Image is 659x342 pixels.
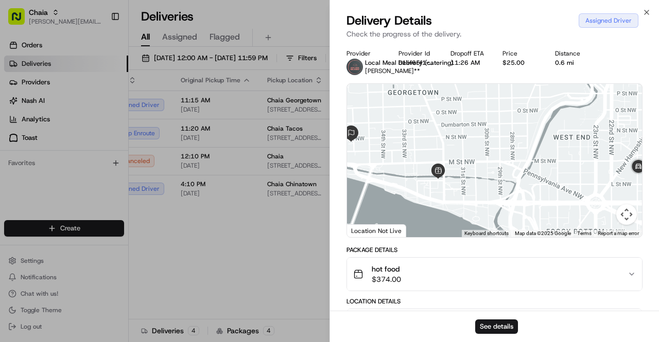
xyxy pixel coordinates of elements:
span: • [85,187,89,195]
div: Price [502,49,538,58]
button: b1bf65f1-babf-3ba3-2b8d-3c846308ae96 [398,59,434,67]
button: See details [475,319,518,334]
img: lmd_logo.png [346,59,363,75]
button: Keyboard shortcuts [464,230,509,237]
a: Report a map error [598,230,639,236]
input: Clear [27,66,170,77]
div: Past conversations [10,134,69,142]
div: 📗 [10,231,19,239]
div: Location Not Live [347,224,406,237]
img: 1736555255976-a54dd68f-1ca7-489b-9aae-adbdc363a1c4 [10,98,29,117]
div: Start new chat [46,98,169,109]
div: Provider [346,49,382,58]
span: API Documentation [97,230,165,240]
img: Google [350,224,384,237]
span: Pylon [102,255,125,263]
img: 1736555255976-a54dd68f-1ca7-489b-9aae-adbdc363a1c4 [21,188,29,196]
img: 1732323095091-59ea418b-cfe3-43c8-9ae0-d0d06d6fd42c [22,98,40,117]
span: Delivery Details [346,12,432,29]
span: • [85,159,89,168]
span: $374.00 [372,274,401,284]
div: 💻 [87,231,95,239]
span: [PERSON_NAME]** [365,67,420,75]
div: Distance [555,49,591,58]
div: We're available if you need us! [46,109,142,117]
button: See all [160,132,187,144]
a: Open this area in Google Maps (opens a new window) [350,224,384,237]
span: [DATE] [91,187,112,195]
a: Powered byPylon [73,255,125,263]
div: 11:26 AM [450,59,486,67]
img: Nash [10,10,31,31]
img: Bettina Stern [10,150,27,166]
span: [PERSON_NAME] [32,159,83,168]
button: hot food$374.00 [347,258,642,291]
a: 📗Knowledge Base [6,226,83,244]
span: Local Meal Delivery (catering) [365,59,454,67]
div: Provider Id [398,49,434,58]
span: [PERSON_NAME] [32,187,83,195]
div: $25.00 [502,59,538,67]
img: Grace Nketiah [10,177,27,194]
span: Map data ©2025 Google [515,230,571,236]
div: 0.6 mi [555,59,591,67]
span: hot food [372,264,401,274]
div: Package Details [346,246,643,254]
span: Knowledge Base [21,230,79,240]
button: Start new chat [175,101,187,114]
div: Location Details [346,297,643,305]
a: Terms [577,230,592,236]
button: Map camera controls [616,204,637,225]
a: 💻API Documentation [83,226,169,244]
div: Dropoff ETA [450,49,486,58]
p: Welcome 👋 [10,41,187,58]
span: 8:23 AM [91,159,116,168]
p: Check the progress of the delivery. [346,29,643,39]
